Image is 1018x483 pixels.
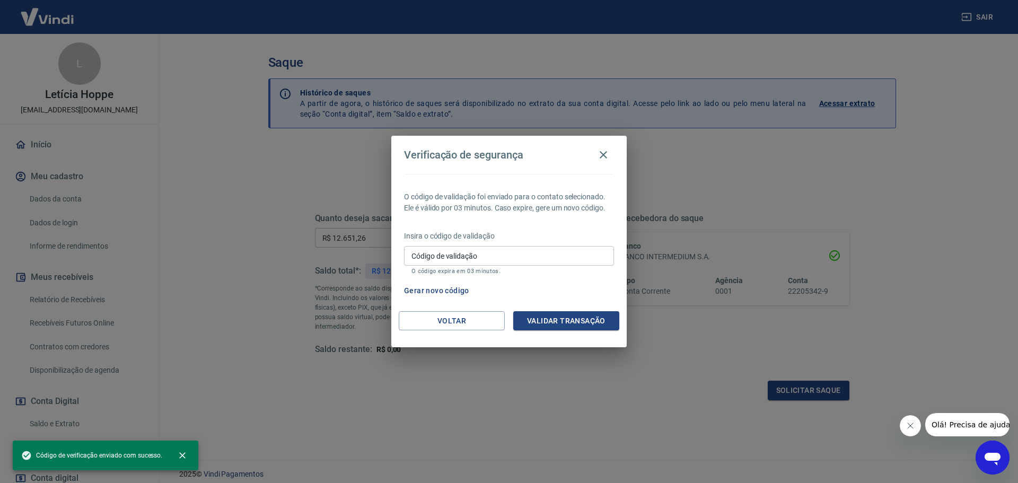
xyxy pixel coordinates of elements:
button: close [171,444,194,467]
button: Validar transação [513,311,619,331]
p: Insira o código de validação [404,231,614,242]
button: Gerar novo código [400,281,473,301]
p: O código de validação foi enviado para o contato selecionado. Ele é válido por 03 minutos. Caso e... [404,191,614,214]
iframe: Mensagem da empresa [925,413,1010,436]
p: O código expira em 03 minutos. [411,268,607,275]
button: Voltar [399,311,505,331]
h4: Verificação de segurança [404,148,523,161]
span: Código de verificação enviado com sucesso. [21,450,162,461]
span: Olá! Precisa de ajuda? [6,7,89,16]
iframe: Fechar mensagem [900,415,921,436]
iframe: Botão para abrir a janela de mensagens [976,441,1010,475]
